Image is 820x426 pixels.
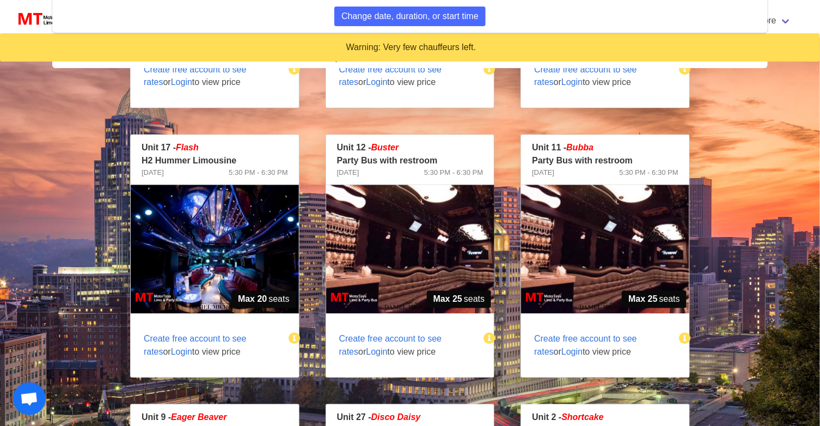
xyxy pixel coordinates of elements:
[131,50,290,102] span: or to view price
[171,78,192,87] span: Login
[334,7,486,26] button: Change date, duration, or start time
[366,348,387,357] span: Login
[424,168,483,179] span: 5:30 PM - 6:30 PM
[566,143,593,153] em: Bubba
[620,168,678,179] span: 5:30 PM - 6:30 PM
[532,411,678,424] p: Unit 2 -
[339,334,442,357] span: Create free account to see rates
[371,413,421,422] em: Disco Daisy
[561,78,583,87] span: Login
[433,293,462,306] strong: Max 25
[521,185,689,314] img: 11%2002.jpg
[326,185,494,314] img: 12%2002.jpg
[337,155,484,168] p: Party Bus with restroom
[13,382,46,415] div: Open chat
[521,50,681,102] span: or to view price
[337,168,359,179] span: [DATE]
[144,334,247,357] span: Create free account to see rates
[427,291,492,308] span: seats
[341,10,479,23] span: Change date, duration, or start time
[532,155,678,168] p: Party Bus with restroom
[371,143,399,153] em: Buster
[532,168,554,179] span: [DATE]
[622,291,687,308] span: seats
[337,411,484,424] p: Unit 27 -
[9,41,813,53] div: Warning: Very few chauffeurs left.
[339,65,442,87] span: Create free account to see rates
[561,348,583,357] span: Login
[131,320,290,372] span: or to view price
[238,293,267,306] strong: Max 20
[532,142,678,155] p: Unit 11 -
[229,168,287,179] span: 5:30 PM - 6:30 PM
[142,155,288,168] p: H2 Hummer Limousine
[142,142,288,155] p: Unit 17 -
[144,65,247,87] span: Create free account to see rates
[521,320,681,372] span: or to view price
[326,50,486,102] span: or to view price
[750,10,798,32] a: More
[337,142,484,155] p: Unit 12 -
[176,143,199,153] em: Flash
[366,78,387,87] span: Login
[534,65,637,87] span: Create free account to see rates
[142,411,288,424] p: Unit 9 -
[171,413,227,422] em: Eager Beaver
[628,293,657,306] strong: Max 25
[534,334,637,357] span: Create free account to see rates
[562,413,604,422] em: Shortcake
[142,168,164,179] span: [DATE]
[131,185,299,314] img: 17%2002.jpg
[326,320,486,372] span: or to view price
[171,348,192,357] span: Login
[15,11,82,27] img: MotorToys Logo
[231,291,296,308] span: seats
